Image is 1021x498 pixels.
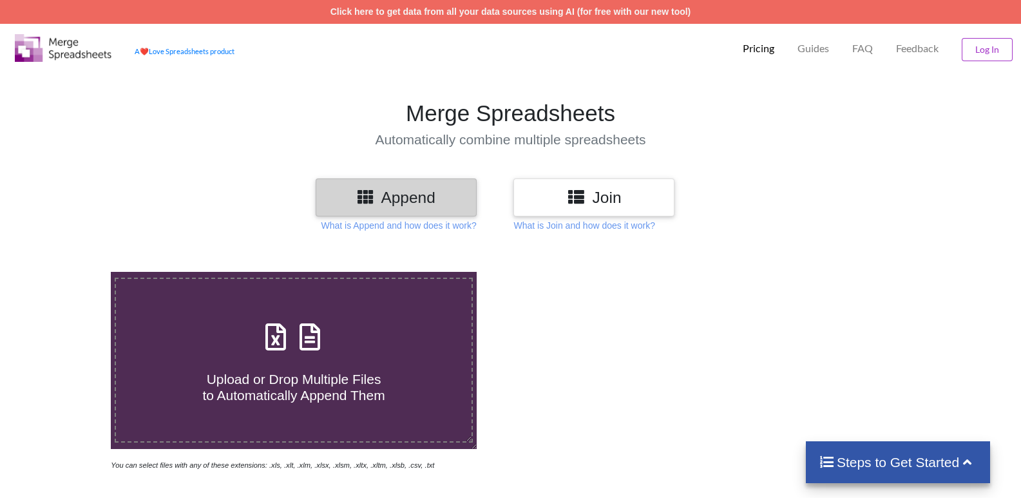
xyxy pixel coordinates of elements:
[202,372,385,403] span: Upload or Drop Multiple Files to Automatically Append Them
[325,188,467,207] h3: Append
[140,47,149,55] span: heart
[111,461,434,469] i: You can select files with any of these extensions: .xls, .xlt, .xlm, .xlsx, .xlsm, .xltx, .xltm, ...
[321,219,476,232] p: What is Append and how does it work?
[896,43,939,53] span: Feedback
[15,34,111,62] img: Logo.png
[743,42,774,55] p: Pricing
[13,446,54,485] iframe: chat widget
[330,6,691,17] a: Click here to get data from all your data sources using AI (for free with our new tool)
[513,219,654,232] p: What is Join and how does it work?
[135,47,234,55] a: AheartLove Spreadsheets product
[797,42,829,55] p: Guides
[819,454,978,470] h4: Steps to Get Started
[962,38,1013,61] button: Log In
[852,42,873,55] p: FAQ
[523,188,665,207] h3: Join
